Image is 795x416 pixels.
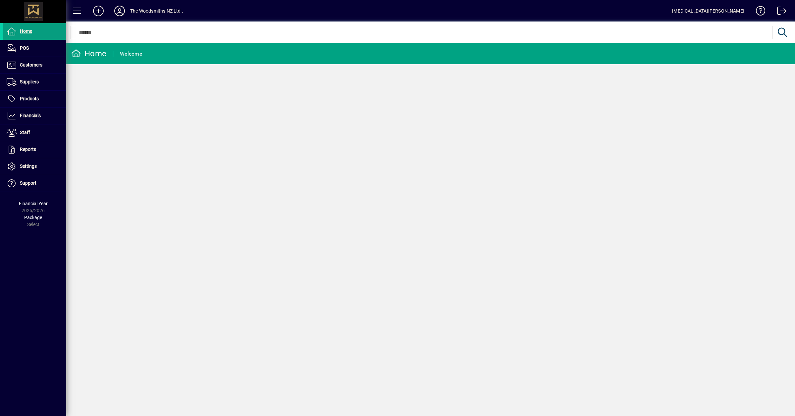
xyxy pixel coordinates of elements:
[130,6,183,16] div: The Woodsmiths NZ Ltd .
[20,113,41,118] span: Financials
[109,5,130,17] button: Profile
[71,48,106,59] div: Home
[20,28,32,34] span: Home
[120,49,142,59] div: Welcome
[20,62,42,68] span: Customers
[3,74,66,90] a: Suppliers
[20,45,29,51] span: POS
[3,91,66,107] a: Products
[3,108,66,124] a: Financials
[20,79,39,84] span: Suppliers
[3,124,66,141] a: Staff
[20,147,36,152] span: Reports
[751,1,766,23] a: Knowledge Base
[20,163,37,169] span: Settings
[20,180,36,186] span: Support
[20,130,30,135] span: Staff
[88,5,109,17] button: Add
[3,40,66,57] a: POS
[3,57,66,73] a: Customers
[3,141,66,158] a: Reports
[24,215,42,220] span: Package
[19,201,48,206] span: Financial Year
[3,158,66,175] a: Settings
[20,96,39,101] span: Products
[772,1,787,23] a: Logout
[3,175,66,192] a: Support
[672,6,744,16] div: [MEDICAL_DATA][PERSON_NAME]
